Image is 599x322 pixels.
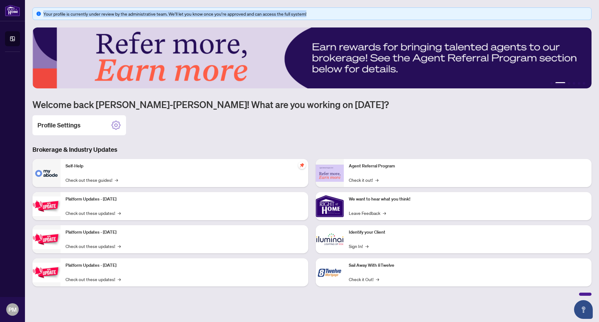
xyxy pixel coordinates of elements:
span: → [365,243,368,250]
a: Check out these updates!→ [66,210,121,216]
h3: Brokerage & Industry Updates [32,145,592,154]
p: We want to hear what you think! [349,196,587,203]
img: We want to hear what you think! [316,192,344,220]
span: → [115,176,118,183]
img: Platform Updates - July 21, 2025 [32,196,61,216]
span: → [118,276,121,283]
span: info-circle [37,12,41,16]
p: Platform Updates - [DATE] [66,196,303,203]
h1: Welcome back [PERSON_NAME]-[PERSON_NAME]! What are you working on [DATE]? [32,98,592,110]
span: pushpin [298,161,306,169]
span: → [375,176,378,183]
p: Self-Help [66,163,303,170]
button: 4 [573,82,575,85]
span: → [376,276,379,283]
p: Identify your Client [349,229,587,236]
img: Self-Help [32,159,61,187]
button: Open asap [574,300,593,319]
a: Check out these updates!→ [66,243,121,250]
img: Platform Updates - July 8, 2025 [32,230,61,249]
button: 2 [555,82,565,85]
button: 3 [568,82,570,85]
a: Check out these guides!→ [66,176,118,183]
a: Sign In!→ [349,243,368,250]
img: Platform Updates - June 23, 2025 [32,263,61,282]
p: Platform Updates - [DATE] [66,229,303,236]
a: Check it out!→ [349,176,378,183]
p: Agent Referral Program [349,163,587,170]
img: Slide 1 [32,27,592,88]
h2: Profile Settings [37,121,80,130]
span: PM [8,305,17,314]
a: Leave Feedback→ [349,210,386,216]
button: 1 [550,82,553,85]
div: Your profile is currently under review by the administrative team. We’ll let you know once you’re... [43,10,587,17]
button: 6 [583,82,585,85]
p: Platform Updates - [DATE] [66,262,303,269]
img: Agent Referral Program [316,165,344,182]
span: → [383,210,386,216]
img: Identify your Client [316,225,344,253]
a: Check out these updates!→ [66,276,121,283]
button: 5 [578,82,580,85]
img: Sail Away With 8Twelve [316,258,344,286]
p: Sail Away With 8Twelve [349,262,587,269]
img: logo [5,5,20,16]
a: Check it Out!→ [349,276,379,283]
span: → [118,243,121,250]
span: → [118,210,121,216]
